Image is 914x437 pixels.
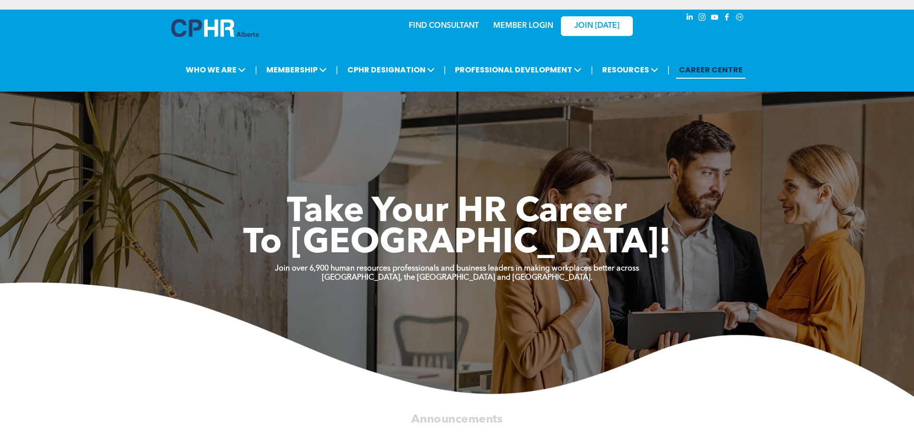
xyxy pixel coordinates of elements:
span: To [GEOGRAPHIC_DATA]! [243,226,671,261]
li: | [667,60,670,80]
li: | [444,60,446,80]
strong: [GEOGRAPHIC_DATA], the [GEOGRAPHIC_DATA] and [GEOGRAPHIC_DATA]. [322,274,593,282]
img: A blue and white logo for cp alberta [171,19,259,37]
a: facebook [722,12,733,25]
a: linkedin [685,12,695,25]
span: Take Your HR Career [287,195,627,230]
span: RESOURCES [599,61,661,79]
a: FIND CONSULTANT [409,22,479,30]
a: instagram [697,12,708,25]
span: PROFESSIONAL DEVELOPMENT [452,61,584,79]
a: Social network [735,12,745,25]
span: WHO WE ARE [183,61,249,79]
li: | [336,60,338,80]
a: CAREER CENTRE [676,61,746,79]
a: MEMBER LOGIN [493,22,553,30]
a: youtube [710,12,720,25]
span: Announcements [411,413,502,425]
a: JOIN [DATE] [561,16,633,36]
strong: Join over 6,900 human resources professionals and business leaders in making workplaces better ac... [275,265,639,272]
li: | [255,60,257,80]
span: MEMBERSHIP [263,61,330,79]
span: JOIN [DATE] [574,22,619,31]
span: CPHR DESIGNATION [344,61,438,79]
li: | [591,60,593,80]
